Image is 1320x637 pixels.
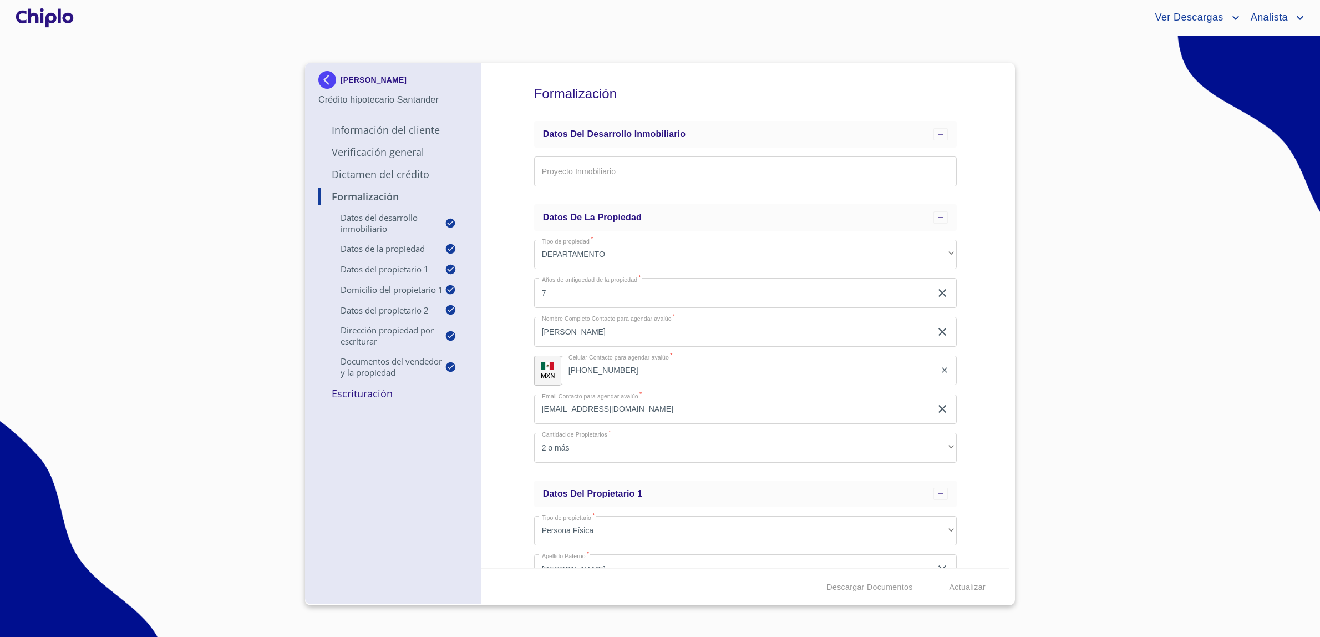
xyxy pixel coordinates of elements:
[318,123,468,136] p: Información del Cliente
[1146,9,1242,27] button: account of current user
[1146,9,1228,27] span: Ver Descargas
[534,240,957,270] div: DEPARTAMENTO
[534,433,957,463] div: 2 o más
[543,489,643,498] span: Datos del propietario 1
[1242,9,1307,27] button: account of current user
[950,580,986,594] span: Actualizar
[318,284,445,295] p: Domicilio del Propietario 1
[318,190,468,203] p: Formalización
[318,325,445,347] p: Dirección Propiedad por Escriturar
[543,213,642,222] span: Datos de la propiedad
[318,264,445,275] p: Datos del propietario 1
[318,305,445,316] p: Datos del propietario 2
[318,168,468,181] p: Dictamen del Crédito
[318,71,468,93] div: [PERSON_NAME]
[318,93,468,107] p: Crédito hipotecario Santander
[534,71,957,117] h5: Formalización
[822,577,917,598] button: Descargar Documentos
[936,325,949,338] button: clear input
[1242,9,1293,27] span: Analista
[534,204,957,231] div: Datos de la propiedad
[936,286,949,300] button: clear input
[940,366,949,375] button: clear input
[341,75,407,84] p: [PERSON_NAME]
[541,362,554,370] img: R93DlvwvvjP9fbrDwZeCRYBHk45OWMq+AAOlFVsxT89f82nwPLnD58IP7+ANJEaWYhP0Tx8kkA0WlQMPQsAAgwAOmBj20AXj6...
[543,129,686,139] span: Datos del Desarrollo Inmobiliario
[541,371,555,380] p: MXN
[318,387,468,400] p: Escrituración
[936,402,949,416] button: clear input
[318,356,445,378] p: Documentos del vendedor y la propiedad
[534,481,957,507] div: Datos del propietario 1
[318,71,341,89] img: Docupass spot blue
[318,243,445,254] p: Datos de la propiedad
[936,563,949,576] button: clear input
[534,516,957,546] div: Persona Física
[318,145,468,159] p: Verificación General
[534,121,957,148] div: Datos del Desarrollo Inmobiliario
[826,580,912,594] span: Descargar Documentos
[945,577,990,598] button: Actualizar
[318,212,445,234] p: Datos del Desarrollo Inmobiliario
